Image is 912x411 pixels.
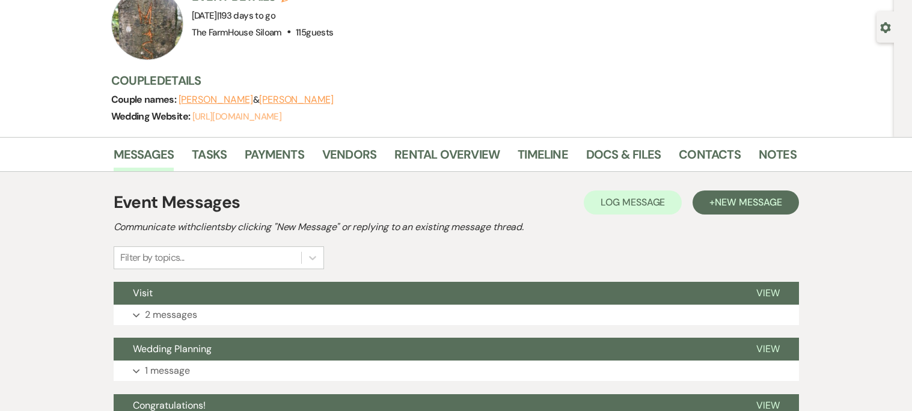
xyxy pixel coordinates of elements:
[114,305,799,325] button: 2 messages
[693,190,798,215] button: +New Message
[192,10,276,22] span: [DATE]
[518,145,568,171] a: Timeline
[192,145,227,171] a: Tasks
[120,251,185,265] div: Filter by topics...
[245,145,304,171] a: Payments
[145,363,190,379] p: 1 message
[880,21,891,32] button: Open lead details
[679,145,741,171] a: Contacts
[114,361,799,381] button: 1 message
[133,287,153,299] span: Visit
[259,95,334,105] button: [PERSON_NAME]
[192,26,282,38] span: The FarmHouse Siloam
[179,94,334,106] span: &
[145,307,197,323] p: 2 messages
[322,145,376,171] a: Vendors
[114,282,737,305] button: Visit
[586,145,661,171] a: Docs & Files
[584,190,682,215] button: Log Message
[756,287,780,299] span: View
[756,342,780,355] span: View
[114,338,737,361] button: Wedding Planning
[737,282,799,305] button: View
[114,190,240,215] h1: Event Messages
[217,10,275,22] span: |
[192,111,281,123] a: [URL][DOMAIN_NAME]
[394,145,500,171] a: Rental Overview
[296,26,333,38] span: 115 guests
[111,93,179,106] span: Couple names:
[114,220,799,234] h2: Communicate with clients by clicking "New Message" or replying to an existing message thread.
[759,145,797,171] a: Notes
[111,72,785,89] h3: Couple Details
[114,145,174,171] a: Messages
[219,10,275,22] span: 193 days to go
[737,338,799,361] button: View
[111,110,192,123] span: Wedding Website:
[601,196,665,209] span: Log Message
[715,196,782,209] span: New Message
[179,95,253,105] button: [PERSON_NAME]
[133,342,212,355] span: Wedding Planning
